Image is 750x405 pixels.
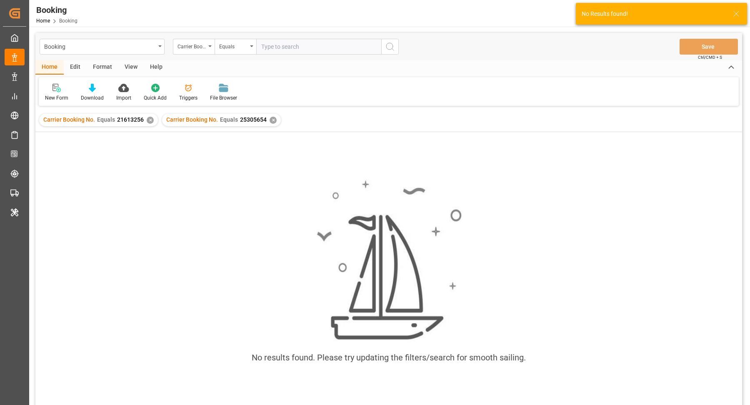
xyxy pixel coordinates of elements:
div: Format [87,60,118,75]
div: Booking [44,41,155,51]
div: View [118,60,144,75]
div: ✕ [147,117,154,124]
div: Booking [36,4,77,16]
div: Equals [219,41,247,50]
span: Equals [97,116,115,123]
div: Download [81,94,104,102]
div: Quick Add [144,94,167,102]
button: open menu [215,39,256,55]
div: No Results found! [582,10,725,18]
a: Home [36,18,50,24]
button: open menu [40,39,165,55]
span: 21613256 [117,116,144,123]
div: New Form [45,94,68,102]
div: Import [116,94,131,102]
button: search button [381,39,399,55]
div: ✕ [270,117,277,124]
div: Carrier Booking No. [177,41,206,50]
div: Help [144,60,169,75]
img: smooth_sailing.jpeg [316,179,462,341]
span: Carrier Booking No. [166,116,218,123]
span: 25305654 [240,116,267,123]
div: No results found. Please try updating the filters/search for smooth sailing. [252,351,526,364]
span: Equals [220,116,238,123]
button: Save [680,39,738,55]
button: open menu [173,39,215,55]
span: Ctrl/CMD + S [698,54,722,60]
input: Type to search [256,39,381,55]
span: Carrier Booking No. [43,116,95,123]
div: Triggers [179,94,197,102]
div: Home [35,60,64,75]
div: Edit [64,60,87,75]
div: File Browser [210,94,237,102]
